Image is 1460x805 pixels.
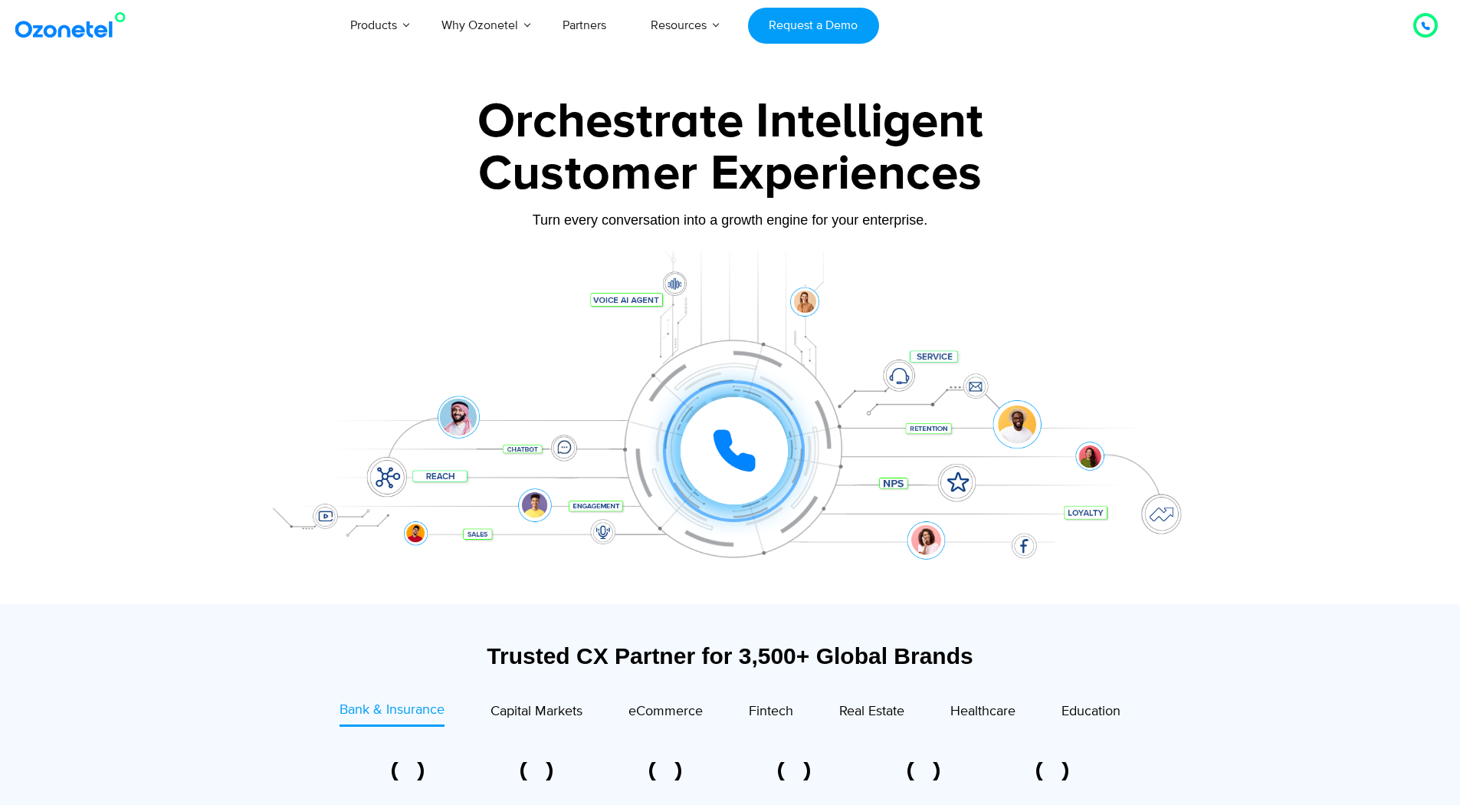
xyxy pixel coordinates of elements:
a: Fintech [749,700,793,727]
div: 5 of 6 [859,762,988,780]
div: 4 of 6 [730,762,858,780]
a: eCommerce [628,700,703,727]
span: eCommerce [628,703,703,720]
div: Trusted CX Partner for 3,500+ Global Brands [259,642,1202,669]
div: 2 of 6 [472,762,601,780]
span: Capital Markets [490,703,582,720]
a: Request a Demo [748,8,879,44]
div: 1 of 6 [343,762,472,780]
div: Customer Experiences [251,137,1209,211]
a: Real Estate [839,700,904,727]
span: Education [1061,703,1120,720]
div: Turn every conversation into a growth engine for your enterprise. [251,212,1209,228]
a: Healthcare [950,700,1015,727]
a: Capital Markets [490,700,582,727]
div: Orchestrate Intelligent [251,97,1209,146]
span: Real Estate [839,703,904,720]
a: Bank & Insurance [340,700,445,727]
div: 3 of 6 [601,762,730,780]
span: Healthcare [950,703,1015,720]
span: Fintech [749,703,793,720]
a: Education [1061,700,1120,727]
div: Image Carousel [343,762,1117,780]
span: Bank & Insurance [340,701,445,718]
div: 6 of 6 [988,762,1117,780]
